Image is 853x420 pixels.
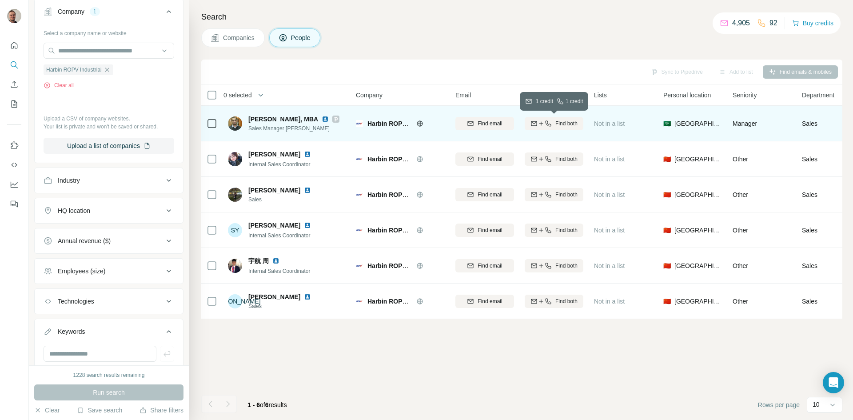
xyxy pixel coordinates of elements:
button: Annual revenue ($) [35,230,183,252]
span: [GEOGRAPHIC_DATA] [674,190,722,199]
span: Harbin ROPV Industrial [367,156,436,163]
span: [GEOGRAPHIC_DATA] [674,261,722,270]
span: Harbin ROPV Industrial [367,227,436,234]
span: 6 [265,401,269,408]
span: Find email [478,120,502,128]
span: 🇸🇦 [663,119,671,128]
button: Buy credits [792,17,833,29]
img: Logo of Harbin ROPV Industrial [356,298,363,305]
button: Find both [525,295,583,308]
img: LinkedIn logo [304,187,311,194]
button: Find email [455,152,514,166]
span: Company [356,91,383,100]
span: Harbin ROPV Industrial [367,262,436,269]
div: HQ location [58,206,90,215]
button: Use Surfe API [7,157,21,173]
div: Industry [58,176,80,185]
span: 宇航 周 [248,256,269,265]
button: Clear [34,406,60,415]
span: Find both [555,262,578,270]
span: Email [455,91,471,100]
span: [PERSON_NAME] [248,292,300,301]
span: 🇨🇳 [663,226,671,235]
img: LinkedIn logo [322,116,329,123]
span: [PERSON_NAME] [248,150,300,159]
span: 1 - 6 [247,401,260,408]
span: Department [802,91,834,100]
span: Find email [478,155,502,163]
span: Find both [555,226,578,234]
img: Logo of Harbin ROPV Industrial [356,227,363,234]
img: Logo of Harbin ROPV Industrial [356,156,363,163]
div: Employees (size) [58,267,105,276]
button: Find both [525,117,583,130]
span: Not in a list [594,120,625,127]
button: HQ location [35,200,183,221]
span: Sales [802,297,817,306]
span: Manager [733,120,757,127]
span: Find both [555,120,578,128]
p: 10 [813,400,820,409]
img: LinkedIn logo [272,257,279,264]
span: Find email [478,297,502,305]
span: Personal location [663,91,711,100]
button: Find both [525,224,583,237]
span: Sales [802,119,817,128]
img: LinkedIn logo [304,222,311,229]
button: Save search [77,406,122,415]
img: Avatar [228,152,242,166]
img: Avatar [228,259,242,273]
span: Sales [802,190,817,199]
p: 92 [769,18,777,28]
span: Find both [555,155,578,163]
span: of [260,401,265,408]
span: [GEOGRAPHIC_DATA] [674,119,722,128]
span: Not in a list [594,191,625,198]
span: Rows per page [758,400,800,409]
span: Sales [802,155,817,164]
span: [PERSON_NAME] [248,221,300,230]
button: Quick start [7,37,21,53]
p: 4,905 [732,18,750,28]
span: Other [733,191,748,198]
button: Industry [35,170,183,191]
img: Logo of Harbin ROPV Industrial [356,191,363,198]
span: Find email [478,191,502,199]
button: Enrich CSV [7,76,21,92]
p: Upload a CSV of company websites. [44,115,174,123]
span: Not in a list [594,298,625,305]
span: Find both [555,191,578,199]
span: Mobile [525,91,543,100]
span: 🇨🇳 [663,155,671,164]
h4: Search [201,11,842,23]
p: Your list is private and won't be saved or shared. [44,123,174,131]
div: Company [58,7,84,16]
div: Open Intercom Messenger [823,372,844,393]
span: Sales Manager [PERSON_NAME] [248,124,339,132]
span: Seniority [733,91,757,100]
button: Find email [455,117,514,130]
span: Internal Sales Coordinator [248,161,310,168]
span: 🇨🇳 [663,261,671,270]
div: 1228 search results remaining [73,371,145,379]
button: Find both [525,259,583,272]
button: Find email [455,188,514,201]
button: Technologies [35,291,183,312]
div: Technologies [58,297,94,306]
span: Other [733,227,748,234]
button: Find both [525,152,583,166]
div: [PERSON_NAME] [228,294,242,308]
img: LinkedIn logo [304,293,311,300]
span: [PERSON_NAME] [248,186,300,195]
button: Share filters [140,406,183,415]
img: LinkedIn logo [304,151,311,158]
img: Avatar [228,188,242,202]
span: Sales [802,226,817,235]
span: Find email [478,262,502,270]
button: Use Surfe on LinkedIn [7,137,21,153]
button: Dashboard [7,176,21,192]
button: Find email [455,295,514,308]
span: Not in a list [594,156,625,163]
span: Other [733,262,748,269]
span: [GEOGRAPHIC_DATA] [674,226,722,235]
